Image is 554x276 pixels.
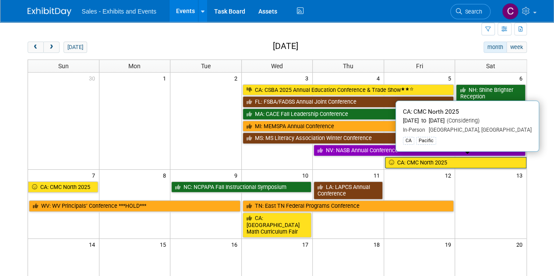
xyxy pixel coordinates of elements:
[314,182,383,199] a: LA: LAPCS Annual Conference
[64,42,87,53] button: [DATE]
[88,239,99,250] span: 14
[271,63,283,70] span: Wed
[515,239,526,250] span: 20
[201,63,211,70] span: Tue
[403,137,414,145] div: CA
[272,42,298,51] h2: [DATE]
[444,170,455,181] span: 12
[416,63,423,70] span: Fri
[159,239,170,250] span: 15
[28,7,71,16] img: ExhibitDay
[506,42,526,53] button: week
[301,170,312,181] span: 10
[58,63,69,70] span: Sun
[82,8,156,15] span: Sales - Exhibits and Events
[28,42,44,53] button: prev
[162,73,170,84] span: 1
[445,117,480,124] span: (Considering)
[128,63,141,70] span: Mon
[456,84,525,109] a: NH: Shine Brighter Reception ([GEOGRAPHIC_DATA])
[233,170,241,181] span: 9
[88,73,99,84] span: 30
[425,127,532,133] span: [GEOGRAPHIC_DATA], [GEOGRAPHIC_DATA]
[243,200,454,212] a: TN: East TN Federal Programs Conference
[462,8,482,15] span: Search
[243,96,454,108] a: FL: FSBA/FADSS Annual Joint Conference
[486,63,495,70] span: Sat
[243,84,454,96] a: CA: CSBA 2025 Annual Education Conference & Trade Show
[373,170,384,181] span: 11
[515,170,526,181] span: 13
[416,137,436,145] div: Pacific
[233,73,241,84] span: 2
[519,73,526,84] span: 6
[447,73,455,84] span: 5
[483,42,507,53] button: month
[43,42,60,53] button: next
[403,127,425,133] span: In-Person
[29,200,240,212] a: WV: WV Principals’ Conference ***HOLD***
[373,239,384,250] span: 18
[301,239,312,250] span: 17
[403,108,459,115] span: CA: CMC North 2025
[343,63,353,70] span: Thu
[230,239,241,250] span: 16
[314,145,525,156] a: NV: NASB Annual Conference
[376,73,384,84] span: 4
[450,4,490,19] a: Search
[243,133,454,144] a: MS: MS Literacy Association Winter Conference
[304,73,312,84] span: 3
[403,117,532,125] div: [DATE] to [DATE]
[243,108,454,120] a: MA: CACE Fall Leadership Conference
[385,157,526,168] a: CA: CMC North 2025
[28,182,98,193] a: CA: CMC North 2025
[162,170,170,181] span: 8
[444,239,455,250] span: 19
[502,3,519,20] img: Christine Lurz
[243,213,312,238] a: CA: [GEOGRAPHIC_DATA] Math Curriculum Fair
[243,121,454,132] a: MI: MEMSPA Annual Conference
[171,182,311,193] a: NC: NCPAPA Fall Instructional Symposium
[91,170,99,181] span: 7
